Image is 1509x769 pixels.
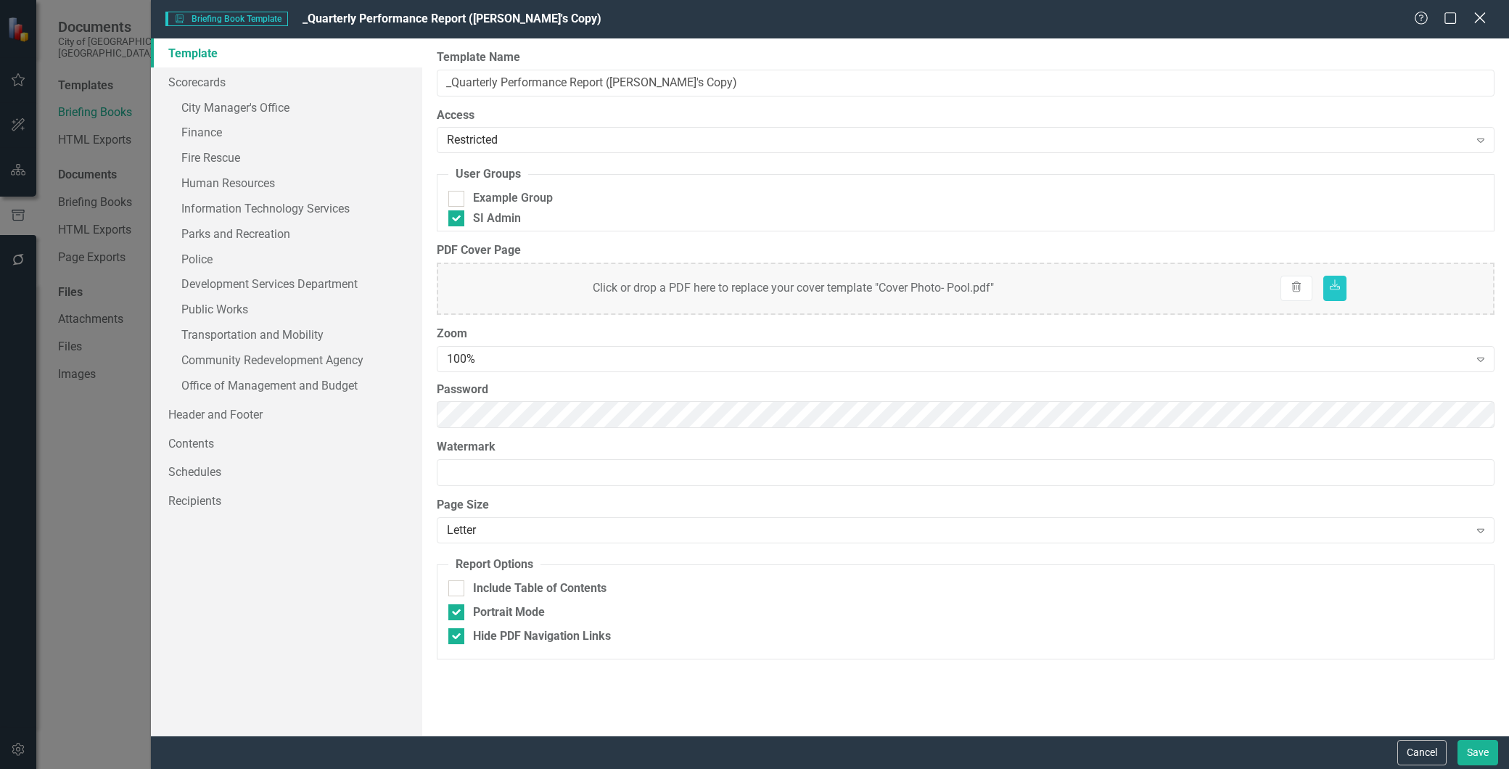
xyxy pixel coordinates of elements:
[447,350,1468,367] div: 100%
[151,374,422,400] a: Office of Management and Budget
[447,132,1468,149] div: Restricted
[151,429,422,458] a: Contents
[151,67,422,96] a: Scorecards
[448,556,540,573] legend: Report Options
[151,197,422,223] a: Information Technology Services
[437,49,1494,66] label: Template Name
[448,166,528,183] legend: User Groups
[151,273,422,298] a: Development Services Department
[473,628,611,645] div: Hide PDF Navigation Links
[437,107,1494,124] label: Access
[447,522,1468,539] div: Letter
[151,486,422,515] a: Recipients
[473,580,607,597] div: Include Table of Contents
[151,38,422,67] a: Template
[1397,740,1447,765] button: Cancel
[437,242,1494,259] label: PDF Cover Page
[165,12,288,26] span: Briefing Book Template
[151,457,422,486] a: Schedules
[437,439,1494,456] label: Watermark
[151,121,422,147] a: Finance
[151,96,422,122] a: City Manager's Office
[437,326,1494,342] label: Zoom
[473,604,545,621] div: Portrait Mode
[151,324,422,349] a: Transportation and Mobility
[585,273,1001,304] div: Click or drop a PDF here to replace your cover template "Cover Photo- Pool.pdf"
[437,497,1494,514] label: Page Size
[151,248,422,274] a: Police
[473,190,553,207] div: Example Group
[151,223,422,248] a: Parks and Recreation
[151,298,422,324] a: Public Works
[437,382,1494,398] label: Password
[303,12,601,25] span: _Quarterly Performance Report ([PERSON_NAME]'s Copy)
[151,400,422,429] a: Header and Footer
[151,172,422,197] a: Human Resources
[151,349,422,374] a: Community Redevelopment Agency
[1457,740,1498,765] button: Save
[151,147,422,172] a: Fire Rescue
[473,210,521,227] div: SI Admin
